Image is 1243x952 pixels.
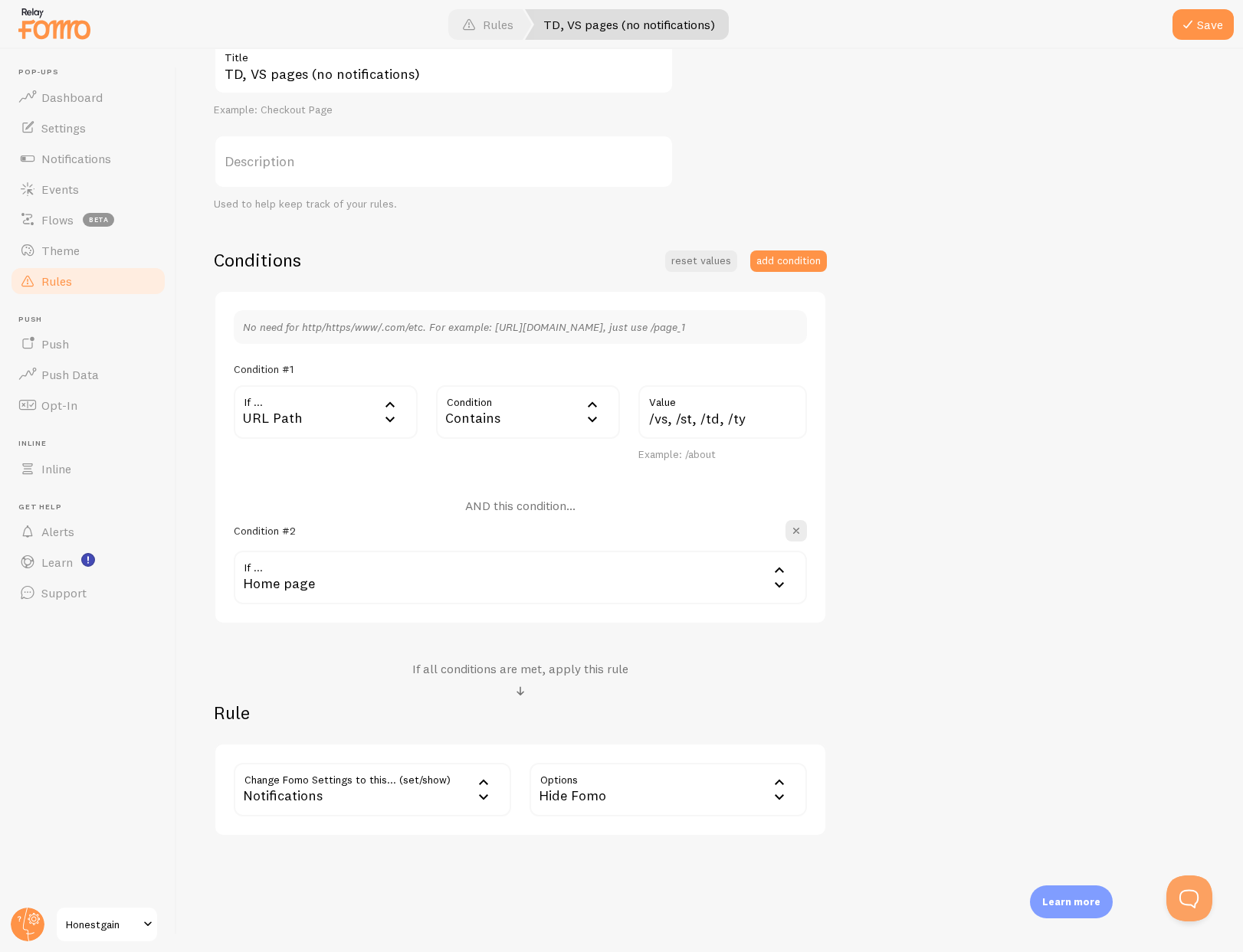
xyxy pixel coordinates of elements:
[214,198,674,211] div: Used to help keep track of your rules.
[638,385,807,411] label: Value
[9,235,167,266] a: Theme
[465,498,576,514] h4: AND this condition...
[234,385,418,439] div: URL Path
[9,266,167,296] a: Rules
[214,41,674,67] label: Title
[9,453,167,484] a: Inline
[18,67,167,77] span: Pop-ups
[214,135,674,188] label: Description
[18,502,167,512] span: Get Help
[214,103,674,117] div: Example: Checkout Page
[41,397,77,413] span: Opt-In
[412,661,628,677] h4: If all conditions are met, apply this rule
[234,524,295,538] h5: Condition #2
[665,250,737,272] button: reset values
[41,151,111,166] span: Notifications
[41,243,80,258] span: Theme
[18,315,167,325] span: Push
[9,204,167,235] a: Flows beta
[9,516,167,547] a: Alerts
[9,390,167,420] a: Opt-In
[41,273,72,289] span: Rules
[41,585,87,600] span: Support
[41,555,73,570] span: Learn
[214,248,301,272] h2: Conditions
[234,763,511,816] div: Notifications
[9,143,167,174] a: Notifications
[9,82,167,113] a: Dashboard
[243,319,798,335] p: No need for http/https/www/.com/etc. For example: [URL][DOMAIN_NAME], just use /page_1
[436,385,620,439] div: Contains
[55,906,159,943] a: Honestgain
[81,553,95,567] svg: <p>Watch New Feature Tutorials!</p>
[41,461,71,476] span: Inline
[214,701,827,725] h2: Rule
[16,4,93,43] img: fomo-relay-logo-orange.svg
[530,763,807,816] div: Hide Fomo
[41,367,99,382] span: Push Data
[1030,885,1113,918] div: Learn more
[18,439,167,449] span: Inline
[9,547,167,577] a: Learn
[41,120,86,136] span: Settings
[41,524,74,539] span: Alerts
[9,359,167,390] a: Push Data
[9,329,167,359] a: Push
[9,174,167,204] a: Events
[234,551,807,604] div: Home page
[66,915,139,934] span: Honestgain
[1042,895,1100,909] p: Learn more
[83,213,114,227] span: beta
[234,362,294,376] h5: Condition #1
[41,212,74,227] span: Flows
[9,577,167,608] a: Support
[41,90,103,105] span: Dashboard
[750,250,827,272] button: add condition
[41,336,69,352] span: Push
[41,182,79,197] span: Events
[1166,875,1212,921] iframe: Help Scout Beacon - Open
[9,113,167,143] a: Settings
[638,448,807,462] div: Example: /about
